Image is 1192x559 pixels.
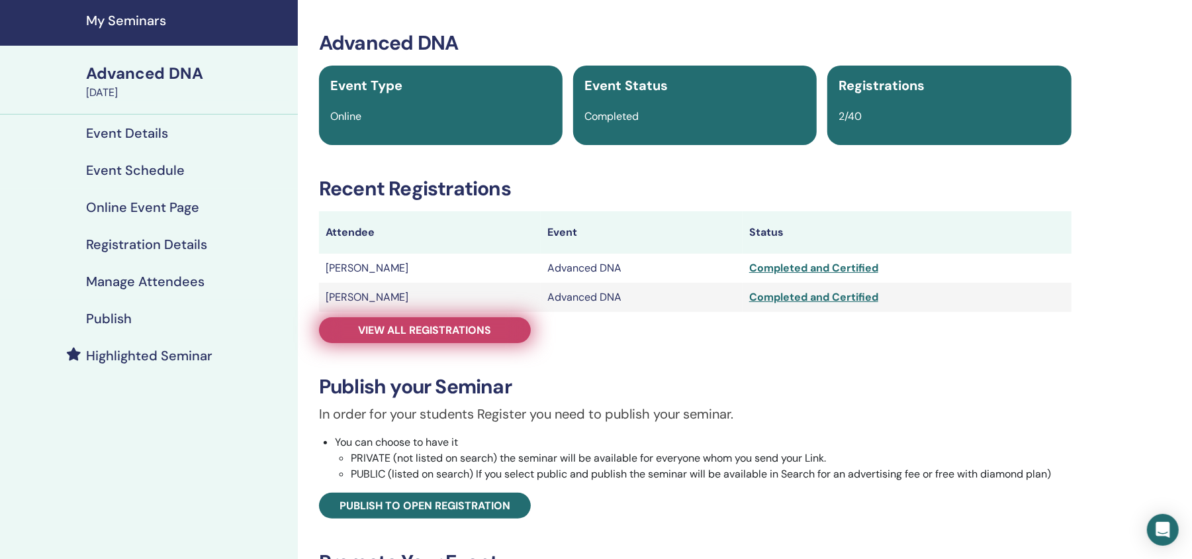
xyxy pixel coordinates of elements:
div: Completed and Certified [749,260,1065,276]
a: Advanced DNA[DATE] [78,62,298,101]
th: Status [743,211,1072,254]
h4: Online Event Page [86,199,199,215]
p: In order for your students Register you need to publish your seminar. [319,404,1072,424]
td: Advanced DNA [541,283,743,312]
td: [PERSON_NAME] [319,283,541,312]
span: Event Status [584,77,668,94]
span: Publish to open registration [340,499,510,513]
li: PUBLIC (listed on search) If you select public and publish the seminar will be available in Searc... [351,466,1072,482]
th: Event [541,211,743,254]
span: View all registrations [359,323,492,337]
div: [DATE] [86,85,290,101]
li: You can choose to have it [335,434,1072,482]
span: Registrations [839,77,925,94]
a: Publish to open registration [319,493,531,519]
span: Event Type [330,77,402,94]
a: View all registrations [319,317,531,343]
th: Attendee [319,211,541,254]
h4: Highlighted Seminar [86,348,212,364]
h4: My Seminars [86,13,290,28]
td: [PERSON_NAME] [319,254,541,283]
span: Online [330,109,361,123]
h4: Event Details [86,125,168,141]
li: PRIVATE (not listed on search) the seminar will be available for everyone whom you send your Link. [351,450,1072,466]
h3: Advanced DNA [319,31,1072,55]
h4: Publish [86,311,132,327]
span: 2/40 [839,109,862,123]
h4: Registration Details [86,236,207,252]
div: Advanced DNA [86,62,290,85]
td: Advanced DNA [541,254,743,283]
h3: Publish your Seminar [319,375,1072,399]
h4: Manage Attendees [86,274,205,289]
h3: Recent Registrations [319,177,1072,201]
div: Completed and Certified [749,289,1065,305]
div: Open Intercom Messenger [1147,514,1179,546]
h4: Event Schedule [86,162,185,178]
span: Completed [584,109,639,123]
